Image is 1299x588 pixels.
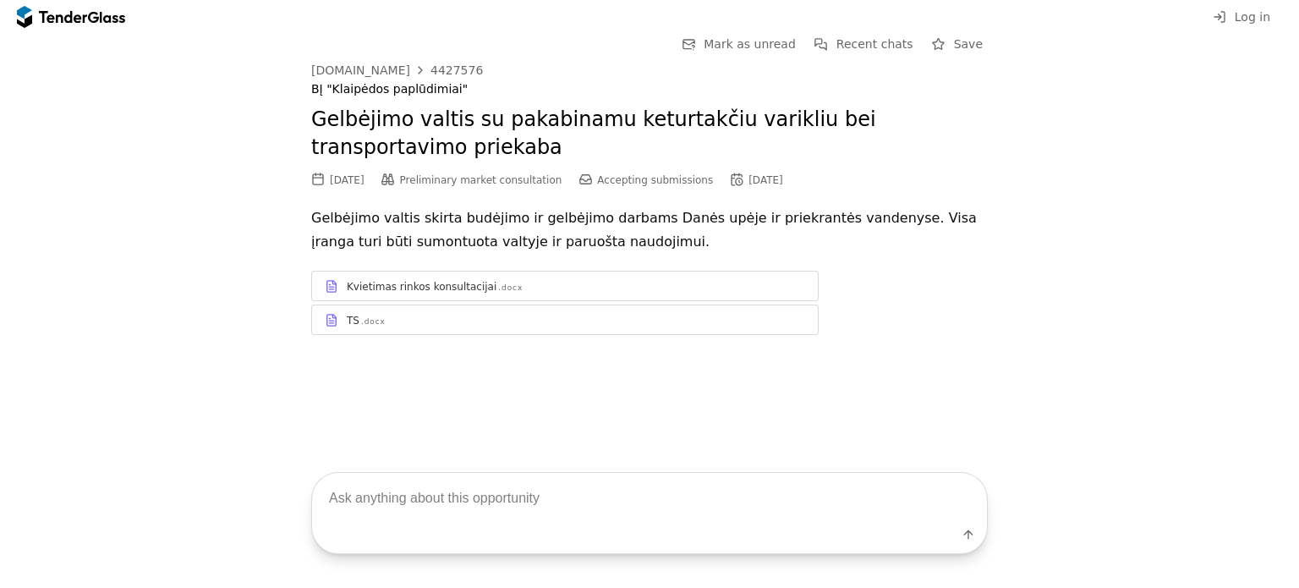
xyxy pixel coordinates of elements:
a: Kvietimas rinkos konsultacijai.docx [311,271,819,301]
div: .docx [361,316,386,327]
span: Recent chats [836,37,913,51]
p: Gelbėjimo valtis skirta budėjimo ir gelbėjimo darbams Danės upėje ir priekrantės vandenyse. Visa ... [311,206,988,254]
span: Accepting submissions [597,174,713,186]
div: Kvietimas rinkos konsultacijai [347,280,496,294]
div: 4427576 [430,64,483,76]
button: Save [927,34,988,55]
span: Preliminary market consultation [400,174,562,186]
a: TS.docx [311,305,819,335]
div: .docx [498,283,523,294]
a: [DOMAIN_NAME]4427576 [311,63,483,77]
h2: Gelbėjimo valtis su pakabinamu keturtakčiu varikliu bei transportavimo priekaba [311,106,988,162]
span: Mark as unread [704,37,796,51]
div: [DATE] [748,174,783,186]
span: Save [954,37,983,51]
button: Mark as unread [677,34,801,55]
div: TS [347,314,359,327]
div: [DOMAIN_NAME] [311,64,410,76]
button: Recent chats [809,34,918,55]
span: Log in [1235,10,1270,24]
div: [DATE] [330,174,364,186]
div: BĮ "Klaipėdos paplūdimiai" [311,82,988,96]
button: Log in [1208,7,1275,28]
